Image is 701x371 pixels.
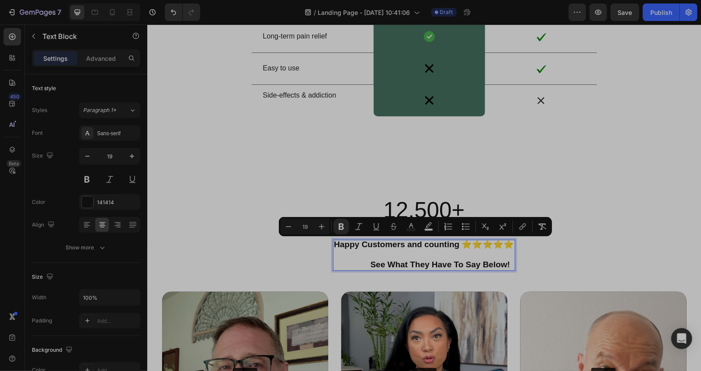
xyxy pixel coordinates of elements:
div: Open Intercom Messenger [671,328,692,349]
div: Color [32,198,45,206]
div: Size [32,150,55,162]
div: Beta [7,160,21,167]
div: Editor contextual toolbar [279,217,552,236]
button: Play [444,343,468,357]
h2: 12,500+ [15,171,539,201]
img: gempages_571770883585082183-a923819b-46f4-4eb0-81c2-ec9c48a342aa.png [277,70,288,81]
div: 141414 [97,199,138,206]
div: Rich Text Editor. Editing area: main [186,215,368,246]
div: Padding [32,317,52,325]
p: Side-effects & addiction [116,66,226,85]
input: Auto [80,290,140,305]
div: Styles [32,106,47,114]
button: Play [265,343,289,357]
div: Text style [32,84,56,92]
span: Save [618,9,632,16]
span: / [314,8,316,17]
button: Paragraph 1* [79,102,140,118]
p: Settings [43,54,68,63]
button: Show more [32,240,140,255]
strong: Happy Customers and counting ⭐⭐⭐⭐⭐ [187,215,367,224]
div: Size [32,271,55,283]
strong: See What They Have To Say Below! [223,235,363,245]
p: 7 [57,7,61,17]
img: gempages_571770883585082183-5b3d1aa3-401d-414f-84e4-459feaf20f9c.png [387,38,400,51]
div: Background [32,344,74,356]
span: Landing Page - [DATE] 10:41:06 [318,8,410,17]
img: gempages_571770883585082183-a923819b-46f4-4eb0-81c2-ec9c48a342aa.png [277,38,288,49]
span: Paragraph 1* [83,106,116,114]
div: Width [32,294,46,301]
div: Show more [66,243,107,252]
button: Play [86,343,110,357]
div: Align [32,219,56,231]
button: Save [611,3,639,21]
div: Publish [650,8,672,17]
div: Sans-serif [97,129,138,137]
div: Undo/Redo [165,3,200,21]
div: Font [32,129,43,137]
iframe: Design area [147,24,701,371]
button: Publish [643,3,680,21]
p: Text Block [42,31,117,42]
p: Advanced [86,54,116,63]
div: Add... [97,317,138,325]
button: 7 [3,3,65,21]
div: 450 [8,93,21,100]
span: Draft [440,8,453,16]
